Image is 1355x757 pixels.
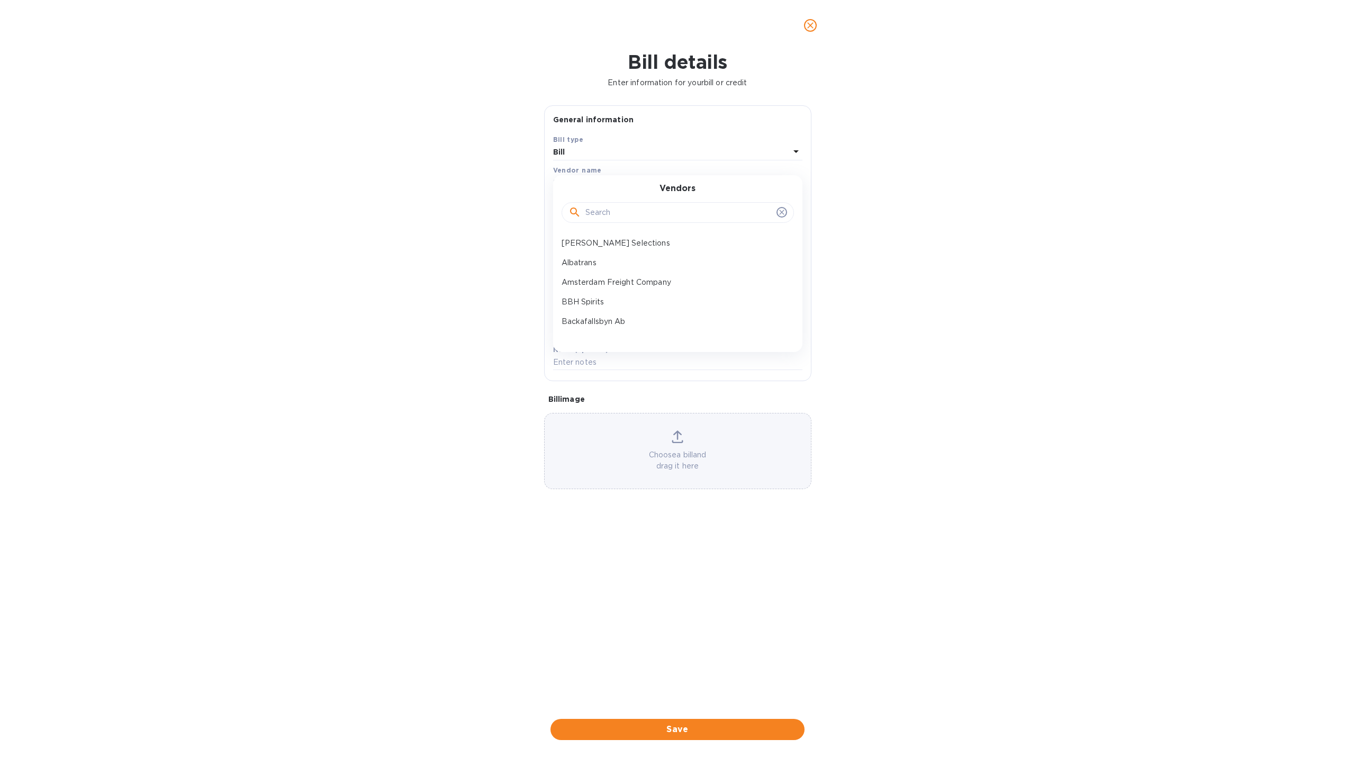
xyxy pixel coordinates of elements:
b: Bill [553,148,565,156]
b: General information [553,115,634,124]
input: Enter notes [553,355,802,371]
h3: Vendors [660,184,695,194]
p: Bill image [548,394,807,404]
button: Save [550,719,805,740]
p: [PERSON_NAME] Selections [562,238,785,249]
b: Vendor name [553,166,602,174]
p: Albatrans [562,257,785,268]
h1: Bill details [8,51,1347,73]
p: Enter information for your bill or credit [8,77,1347,88]
p: BBH Spirits [562,296,785,308]
p: Backafallsbyn Ab [562,316,785,327]
p: Choose a bill and drag it here [545,449,811,472]
input: Search [585,205,772,221]
label: Notes (optional) [553,347,609,353]
b: Bill type [553,136,584,143]
span: Save [559,723,796,736]
p: Select vendor name [553,177,627,188]
p: Amsterdam Freight Company [562,277,785,288]
button: close [798,13,823,38]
